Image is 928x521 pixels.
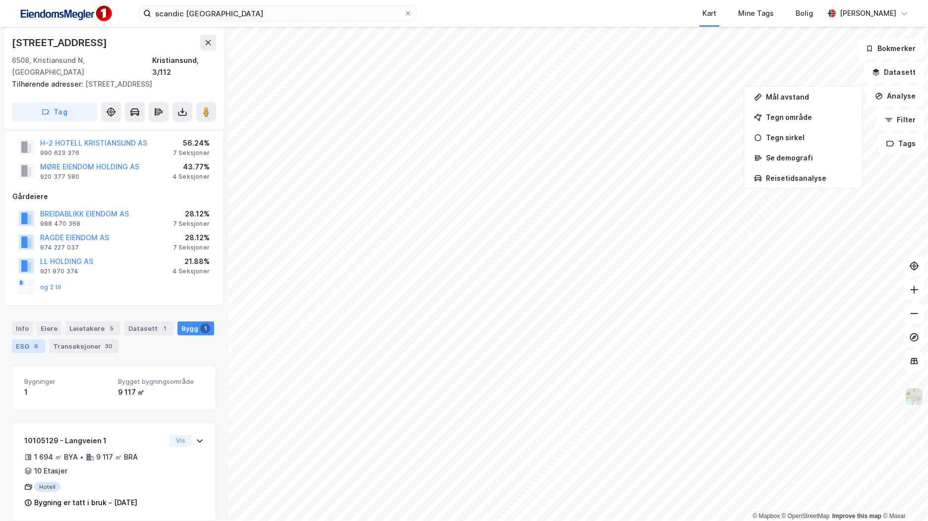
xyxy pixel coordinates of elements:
div: Transaksjoner [49,339,118,353]
a: OpenStreetMap [782,513,830,520]
div: 1 [200,323,210,333]
div: 43.77% [173,161,210,173]
div: Gårdeiere [12,191,216,203]
div: Tegn område [766,113,852,121]
div: 7 Seksjoner [173,244,210,252]
div: 9 117 ㎡ BRA [96,451,138,463]
div: Info [12,321,33,335]
span: Bygninger [24,377,110,386]
button: Analyse [867,86,924,106]
div: 5 [107,323,116,333]
div: Kristiansund, 3/112 [152,54,216,78]
div: 974 227 037 [40,244,79,252]
div: Kart [702,7,716,19]
div: 56.24% [173,137,210,149]
div: 920 377 580 [40,173,79,181]
div: 30 [103,341,115,351]
img: F4PB6Px+NJ5v8B7XTbfpPpyloAAAAASUVORK5CYII= [16,2,115,25]
div: Eiere [37,321,61,335]
div: 1 [24,386,110,398]
div: Bygning er tatt i bruk - [DATE] [34,497,137,509]
div: [STREET_ADDRESS] [12,78,208,90]
div: Mål avstand [766,93,852,101]
img: Z [905,387,924,406]
div: Kontrollprogram for chat [878,473,928,521]
a: Improve this map [832,513,881,520]
div: 1 694 ㎡ BYA [34,451,78,463]
div: Reisetidsanalyse [766,174,852,182]
div: 921 970 374 [40,267,78,275]
span: Bygget bygningsområde [118,377,204,386]
div: 10105129 - Langveien 1 [24,435,166,447]
div: ESG [12,339,45,353]
div: 7 Seksjoner [173,149,210,157]
button: Tag [12,102,97,122]
div: 28.12% [173,232,210,244]
div: 990 623 376 [40,149,79,157]
div: 10 Etasjer [34,465,67,477]
button: Bokmerker [857,39,924,58]
div: 21.88% [173,256,210,267]
button: Vis [170,435,192,447]
div: 1 [160,323,170,333]
div: Bolig [796,7,813,19]
div: 4 Seksjoner [173,173,210,181]
span: Tilhørende adresser: [12,80,85,88]
button: Filter [876,110,924,130]
div: Tegn sirkel [766,133,852,142]
div: Se demografi [766,154,852,162]
iframe: Chat Widget [878,473,928,521]
div: 6 [31,341,41,351]
a: Mapbox [753,513,780,520]
div: 28.12% [173,208,210,220]
div: [PERSON_NAME] [840,7,896,19]
button: Tags [878,134,924,154]
div: Leietakere [65,321,120,335]
div: 7 Seksjoner [173,220,210,228]
div: 4 Seksjoner [173,267,210,275]
div: 6508, Kristiansund N, [GEOGRAPHIC_DATA] [12,54,152,78]
div: • [80,453,84,461]
div: 988 470 368 [40,220,80,228]
div: Datasett [124,321,174,335]
div: Bygg [177,321,214,335]
input: Søk på adresse, matrikkel, gårdeiere, leietakere eller personer [151,6,404,21]
button: Datasett [864,62,924,82]
div: Mine Tags [738,7,774,19]
div: 9 117 ㎡ [118,386,204,398]
div: [STREET_ADDRESS] [12,35,109,51]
